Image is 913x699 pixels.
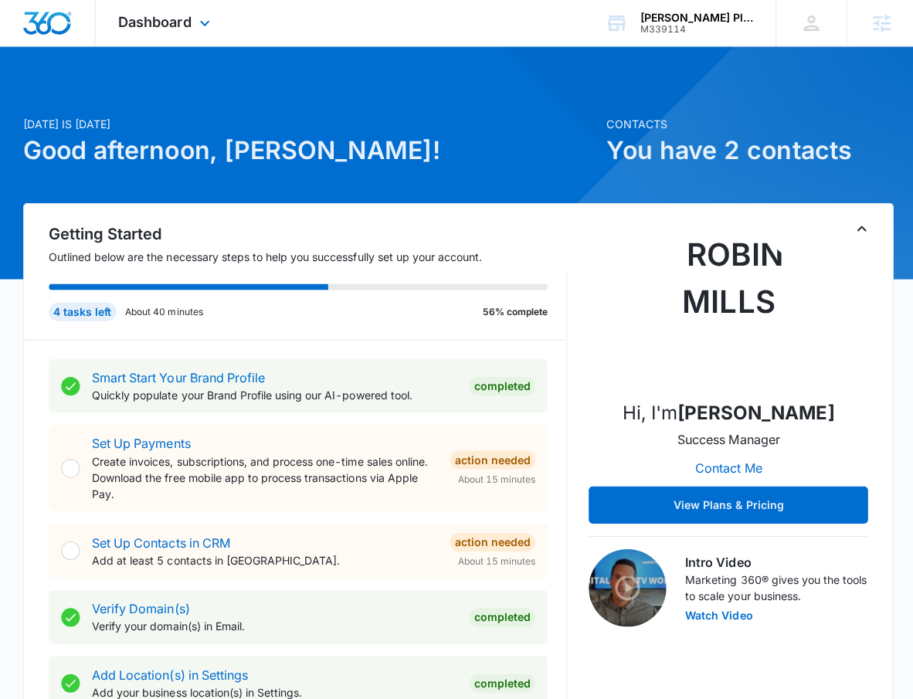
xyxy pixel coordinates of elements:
[637,12,750,24] div: account name
[92,550,436,566] p: Add at least 5 contacts in [GEOGRAPHIC_DATA].
[682,608,749,619] button: Watch Video
[467,375,533,394] div: Completed
[620,398,831,426] p: Hi, I'm
[677,447,775,484] button: Contact Me
[586,547,664,624] img: Intro Video
[682,569,864,602] p: Marketing 360® gives you the tools to scale your business.
[118,14,191,30] span: Dashboard
[674,429,776,447] p: Success Manager
[92,434,190,450] a: Set Up Payments
[448,531,533,549] div: Action Needed
[637,24,750,35] div: account id
[49,248,565,264] p: Outlined below are the necessary steps to help you successfully set up your account.
[92,368,264,384] a: Smart Start Your Brand Profile
[92,385,456,402] p: Quickly populate your Brand Profile using our AI-powered tool.
[92,681,456,697] p: Add your business location(s) in Settings.
[682,551,864,569] h3: Intro Video
[467,671,533,690] div: Completed
[586,484,864,521] button: View Plans & Pricing
[604,131,890,168] h1: You have 2 contacts
[456,470,533,484] span: About 15 minutes
[648,231,803,385] img: Robin Mills
[49,222,565,245] h2: Getting Started
[23,131,596,168] h1: Good afternoon, [PERSON_NAME]!
[49,301,116,320] div: 4 tasks left
[23,115,596,131] p: [DATE] is [DATE]
[92,533,229,548] a: Set Up Contacts in CRM
[92,451,436,500] p: Create invoices, subscriptions, and process one-time sales online. Download the free mobile app t...
[674,400,831,422] strong: [PERSON_NAME]
[849,219,867,237] button: Toggle Collapse
[604,115,890,131] p: Contacts
[467,606,533,624] div: Completed
[456,552,533,566] span: About 15 minutes
[480,304,545,317] p: 56% complete
[125,304,202,317] p: About 40 minutes
[448,449,533,467] div: Action Needed
[92,599,189,614] a: Verify Domain(s)
[92,664,247,680] a: Add Location(s) in Settings
[92,616,456,632] p: Verify your domain(s) in Email.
